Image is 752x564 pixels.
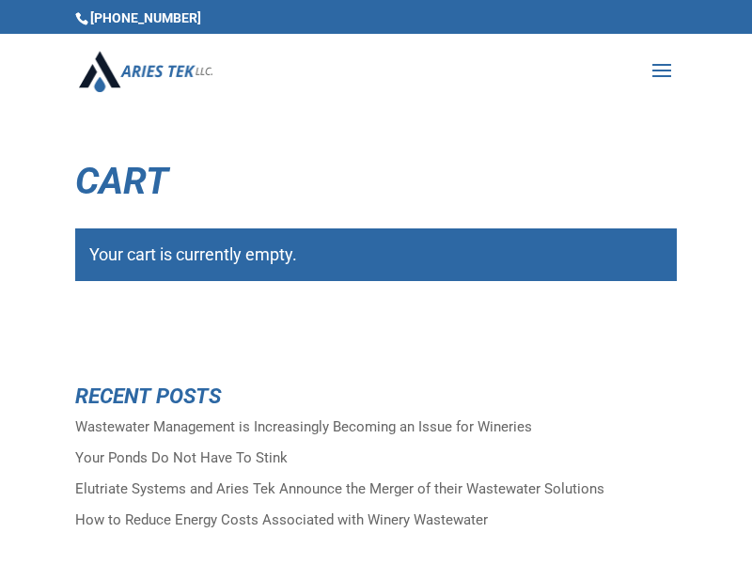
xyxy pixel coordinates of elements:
[75,449,288,466] a: Your Ponds Do Not Have To Stink
[75,511,488,528] a: How to Reduce Energy Costs Associated with Winery Wastewater
[75,163,677,210] h1: Cart
[79,51,212,91] img: Aries Tek
[75,315,240,362] a: Return to shop
[75,418,532,435] a: Wastewater Management is Increasingly Becoming an Issue for Wineries
[75,10,201,25] span: [PHONE_NUMBER]
[75,385,677,416] h4: Recent Posts
[75,480,604,497] a: Elutriate Systems and Aries Tek Announce the Merger of their Wastewater Solutions
[75,228,677,281] div: Your cart is currently empty.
